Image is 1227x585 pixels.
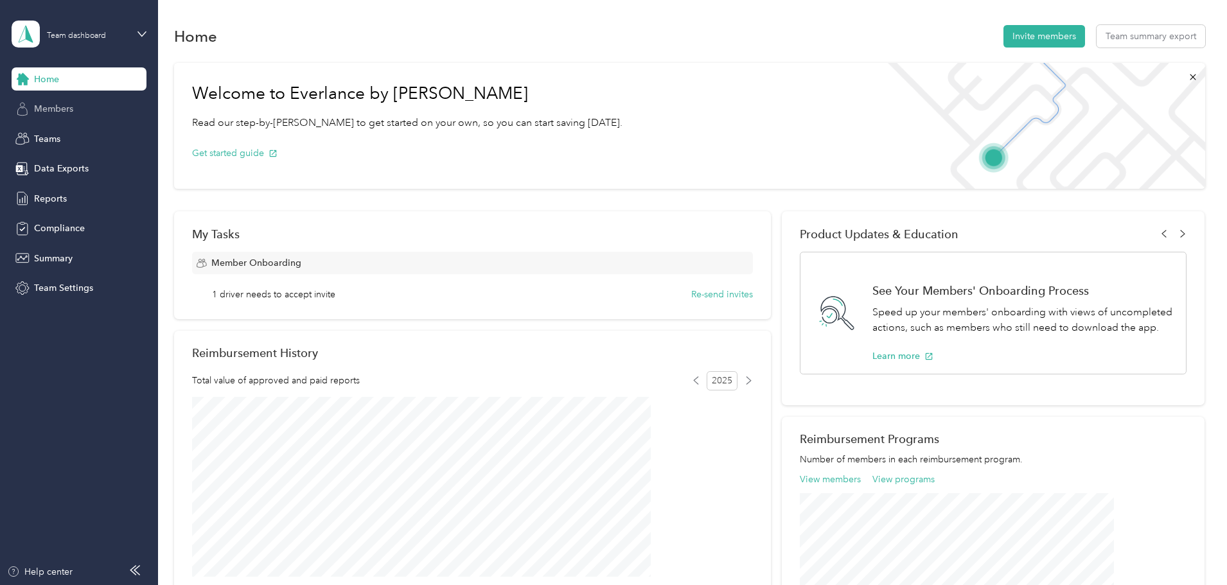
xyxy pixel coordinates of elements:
button: Help center [7,565,73,579]
p: Read our step-by-[PERSON_NAME] to get started on your own, so you can start saving [DATE]. [192,115,622,131]
span: 1 driver needs to accept invite [212,288,335,301]
h1: Welcome to Everlance by [PERSON_NAME] [192,83,622,104]
button: View programs [872,473,935,486]
button: Team summary export [1097,25,1205,48]
p: Speed up your members' onboarding with views of uncompleted actions, such as members who still ne... [872,304,1172,336]
div: My Tasks [192,227,753,241]
p: Number of members in each reimbursement program. [800,453,1187,466]
button: Get started guide [192,146,278,160]
span: Member Onboarding [211,256,301,270]
span: Home [34,73,59,86]
button: View members [800,473,861,486]
span: Compliance [34,222,85,235]
button: Re-send invites [691,288,753,301]
span: Members [34,102,73,116]
span: Team Settings [34,281,93,295]
button: Invite members [1003,25,1085,48]
span: 2025 [707,371,737,390]
iframe: Everlance-gr Chat Button Frame [1155,513,1227,585]
div: Team dashboard [47,32,106,40]
h1: See Your Members' Onboarding Process [872,284,1172,297]
button: Learn more [872,349,933,363]
h2: Reimbursement Programs [800,432,1187,446]
span: Teams [34,132,60,146]
h1: Home [174,30,217,43]
span: Data Exports [34,162,89,175]
span: Summary [34,252,73,265]
span: Reports [34,192,67,205]
span: Product Updates & Education [800,227,958,241]
img: Welcome to everlance [875,63,1205,189]
h2: Reimbursement History [192,346,318,360]
span: Total value of approved and paid reports [192,374,360,387]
